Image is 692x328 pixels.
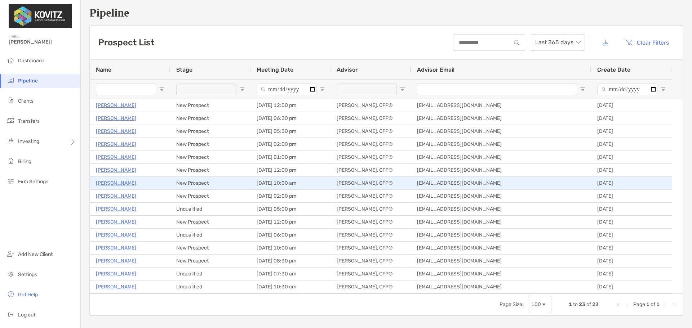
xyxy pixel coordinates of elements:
[671,302,677,307] div: Last Page
[18,138,39,144] span: Investing
[251,125,331,138] div: [DATE] 05:30 pm
[514,40,519,45] img: input icon
[96,179,136,188] a: [PERSON_NAME]
[98,37,154,48] h3: Prospect List
[6,290,15,298] img: get-help icon
[591,99,672,112] div: [DATE]
[170,255,251,267] div: New Prospect
[251,190,331,202] div: [DATE] 02:00 pm
[597,66,630,73] span: Create Date
[251,255,331,267] div: [DATE] 08:30 pm
[170,229,251,241] div: Unqualified
[580,86,586,92] button: Open Filter Menu
[331,125,411,138] div: [PERSON_NAME], CFP®
[331,138,411,150] div: [PERSON_NAME], CFP®
[411,242,591,254] div: [EMAIL_ADDRESS][DOMAIN_NAME]
[170,242,251,254] div: New Prospect
[591,268,672,280] div: [DATE]
[331,190,411,202] div: [PERSON_NAME], CFP®
[96,256,136,265] a: [PERSON_NAME]
[591,177,672,189] div: [DATE]
[411,280,591,293] div: [EMAIL_ADDRESS][DOMAIN_NAME]
[591,125,672,138] div: [DATE]
[257,84,316,95] input: Meeting Date Filter Input
[331,280,411,293] div: [PERSON_NAME], CFP®
[591,255,672,267] div: [DATE]
[170,138,251,150] div: New Prospect
[591,216,672,228] div: [DATE]
[535,35,581,50] span: Last 365 days
[251,164,331,176] div: [DATE] 12:00 pm
[96,269,136,278] p: [PERSON_NAME]
[170,125,251,138] div: New Prospect
[18,292,38,298] span: Get Help
[96,66,111,73] span: Name
[96,101,136,110] a: [PERSON_NAME]
[170,216,251,228] div: New Prospect
[6,76,15,85] img: pipeline icon
[591,203,672,215] div: [DATE]
[96,205,136,214] p: [PERSON_NAME]
[251,229,331,241] div: [DATE] 06:00 pm
[6,116,15,125] img: transfers icon
[9,39,76,45] span: [PERSON_NAME]!
[18,58,44,64] span: Dashboard
[6,177,15,185] img: firm-settings icon
[18,251,53,257] span: Add New Client
[586,301,591,307] span: of
[251,99,331,112] div: [DATE] 12:00 pm
[89,6,683,19] h1: Pipeline
[591,242,672,254] div: [DATE]
[591,151,672,163] div: [DATE]
[251,112,331,125] div: [DATE] 06:30 pm
[96,153,136,162] a: [PERSON_NAME]
[170,280,251,293] div: Unqualified
[96,282,136,291] a: [PERSON_NAME]
[176,66,192,73] span: Stage
[18,118,40,124] span: Transfers
[6,96,15,105] img: clients icon
[528,296,551,313] div: Page Size
[239,86,245,92] button: Open Filter Menu
[337,66,358,73] span: Advisor
[411,151,591,163] div: [EMAIL_ADDRESS][DOMAIN_NAME]
[18,271,37,278] span: Settings
[569,301,572,307] span: 1
[257,66,293,73] span: Meeting Date
[331,242,411,254] div: [PERSON_NAME], CFP®
[251,138,331,150] div: [DATE] 02:00 pm
[96,127,136,136] a: [PERSON_NAME]
[331,177,411,189] div: [PERSON_NAME], CFP®
[597,84,657,95] input: Create Date Filter Input
[96,166,136,175] a: [PERSON_NAME]
[579,301,585,307] span: 23
[411,125,591,138] div: [EMAIL_ADDRESS][DOMAIN_NAME]
[531,301,541,307] div: 100
[96,140,136,149] a: [PERSON_NAME]
[411,229,591,241] div: [EMAIL_ADDRESS][DOMAIN_NAME]
[96,243,136,252] a: [PERSON_NAME]
[573,301,578,307] span: to
[170,99,251,112] div: New Prospect
[591,112,672,125] div: [DATE]
[331,203,411,215] div: [PERSON_NAME], CFP®
[411,164,591,176] div: [EMAIL_ADDRESS][DOMAIN_NAME]
[251,268,331,280] div: [DATE] 07:30 am
[591,190,672,202] div: [DATE]
[319,86,325,92] button: Open Filter Menu
[251,177,331,189] div: [DATE] 10:00 am
[625,302,630,307] div: Previous Page
[591,229,672,241] div: [DATE]
[660,86,666,92] button: Open Filter Menu
[96,230,136,239] a: [PERSON_NAME]
[616,302,622,307] div: First Page
[411,99,591,112] div: [EMAIL_ADDRESS][DOMAIN_NAME]
[6,250,15,258] img: add_new_client icon
[170,268,251,280] div: Unqualified
[96,217,136,226] p: [PERSON_NAME]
